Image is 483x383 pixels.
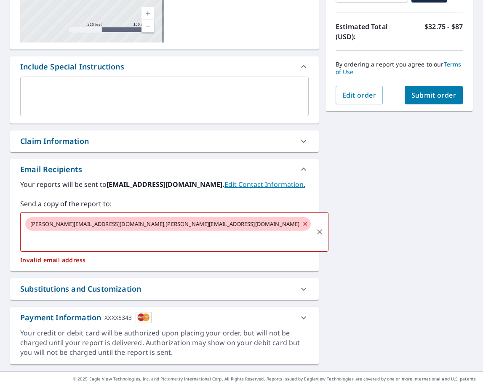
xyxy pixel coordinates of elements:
a: Terms of Use [336,60,462,76]
button: Clear [314,226,326,238]
div: Payment Information [20,312,152,323]
div: Claim Information [10,130,319,152]
span: [PERSON_NAME][EMAIL_ADDRESS][DOMAIN_NAME],[PERSON_NAME][EMAIL_ADDRESS][DOMAIN_NAME] [25,220,304,228]
span: Edit order [342,90,376,100]
div: Substitutions and Customization [10,278,319,300]
a: Current Level 17, Zoom Out [141,20,154,32]
div: Substitutions and Customization [20,283,141,295]
div: Payment InformationXXXX5343cardImage [10,307,319,328]
span: Submit order [411,90,456,100]
a: Current Level 17, Zoom In [141,7,154,20]
p: $32.75 - $87 [424,21,463,42]
p: By ordering a report you agree to our [336,61,463,76]
div: Email Recipients [20,164,82,175]
button: Edit order [336,86,383,104]
b: [EMAIL_ADDRESS][DOMAIN_NAME]. [107,180,224,189]
a: EditContactInfo [224,180,305,189]
img: cardImage [136,312,152,323]
div: Include Special Instructions [20,61,124,72]
button: Submit order [405,86,463,104]
div: [PERSON_NAME][EMAIL_ADDRESS][DOMAIN_NAME],[PERSON_NAME][EMAIL_ADDRESS][DOMAIN_NAME] [25,217,311,231]
div: Email Recipients [10,159,319,179]
div: Include Special Instructions [10,56,319,77]
div: XXXX5343 [104,312,132,323]
p: Estimated Total (USD): [336,21,399,42]
label: Send a copy of the report to: [20,199,328,209]
div: Your credit or debit card will be authorized upon placing your order, but will not be charged unt... [20,328,309,357]
p: Invalid email address [20,256,328,264]
label: Your reports will be sent to [20,179,309,189]
div: Claim Information [20,136,89,147]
